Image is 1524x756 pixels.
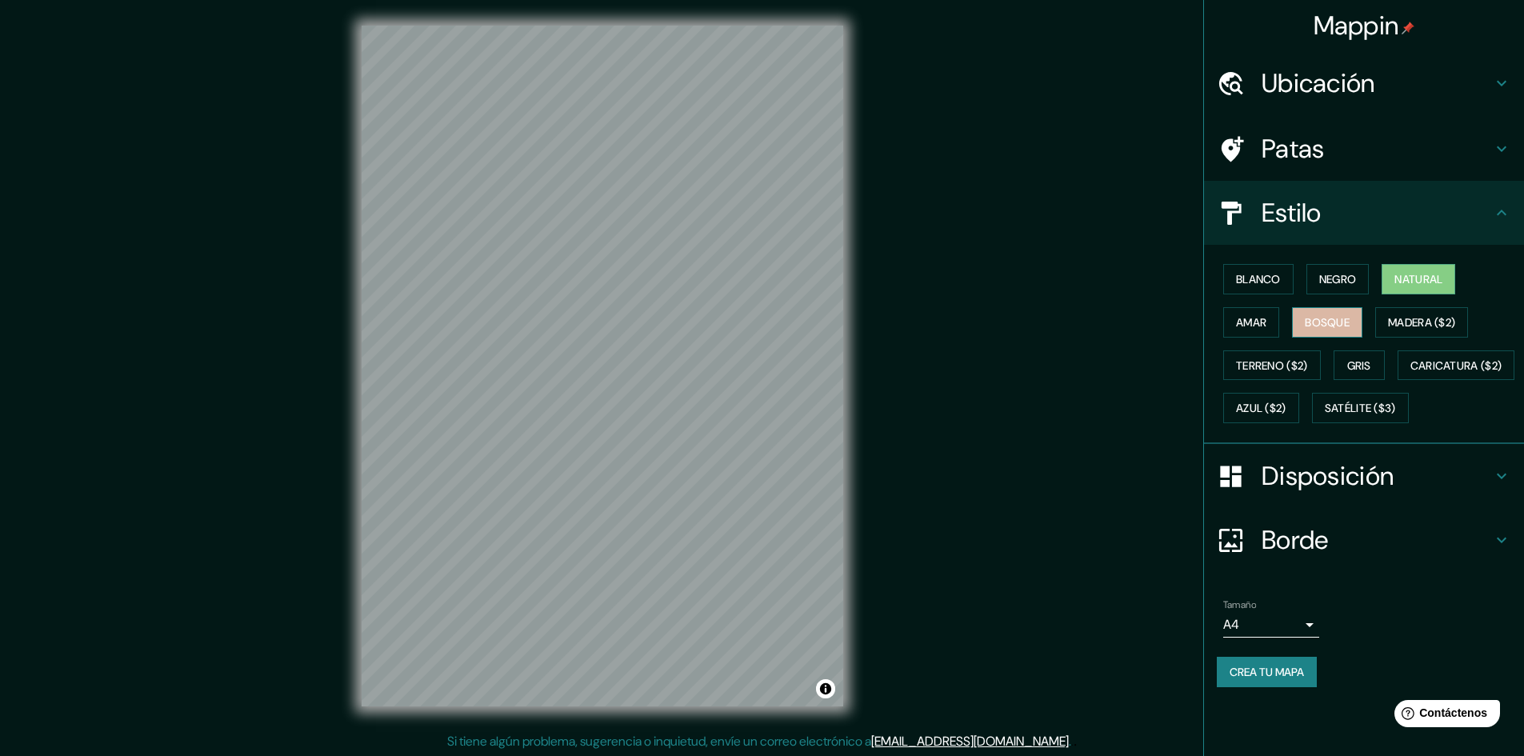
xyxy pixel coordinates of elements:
[1236,402,1286,416] font: Azul ($2)
[1388,315,1455,330] font: Madera ($2)
[362,26,843,706] canvas: Mapa
[1069,733,1071,750] font: .
[1262,523,1329,557] font: Borde
[1230,665,1304,679] font: Crea tu mapa
[1262,196,1322,230] font: Estilo
[1319,272,1357,286] font: Negro
[1305,315,1350,330] font: Bosque
[1398,350,1515,381] button: Caricatura ($2)
[1204,51,1524,115] div: Ubicación
[1312,393,1409,423] button: Satélite ($3)
[1223,393,1299,423] button: Azul ($2)
[1071,732,1074,750] font: .
[1394,272,1442,286] font: Natural
[1204,181,1524,245] div: Estilo
[1325,402,1396,416] font: Satélite ($3)
[1223,616,1239,633] font: A4
[1204,444,1524,508] div: Disposición
[1292,307,1362,338] button: Bosque
[1402,22,1414,34] img: pin-icon.png
[1314,9,1399,42] font: Mappin
[1382,264,1455,294] button: Natural
[447,733,871,750] font: Si tiene algún problema, sugerencia o inquietud, envíe un correo electrónico a
[1375,307,1468,338] button: Madera ($2)
[1382,694,1506,738] iframe: Lanzador de widgets de ayuda
[1223,307,1279,338] button: Amar
[1236,315,1266,330] font: Amar
[1204,117,1524,181] div: Patas
[1223,612,1319,638] div: A4
[1223,598,1256,611] font: Tamaño
[816,679,835,698] button: Activar o desactivar atribución
[871,733,1069,750] a: [EMAIL_ADDRESS][DOMAIN_NAME]
[1262,132,1325,166] font: Patas
[1223,350,1321,381] button: Terreno ($2)
[1217,657,1317,687] button: Crea tu mapa
[1074,732,1077,750] font: .
[1410,358,1502,373] font: Caricatura ($2)
[1236,272,1281,286] font: Blanco
[1262,66,1375,100] font: Ubicación
[1306,264,1370,294] button: Negro
[1223,264,1294,294] button: Blanco
[1262,459,1394,493] font: Disposición
[1236,358,1308,373] font: Terreno ($2)
[1347,358,1371,373] font: Gris
[1334,350,1385,381] button: Gris
[1204,508,1524,572] div: Borde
